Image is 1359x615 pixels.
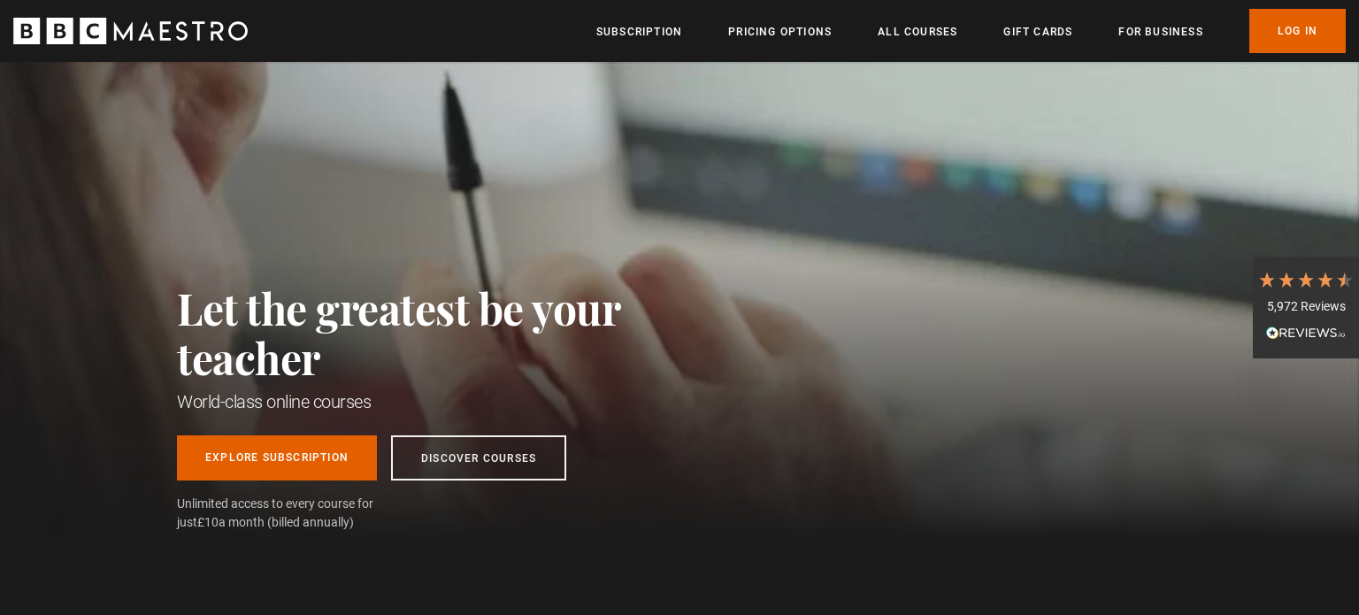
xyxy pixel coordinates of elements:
[197,515,219,529] span: £10
[1257,324,1355,345] div: Read All Reviews
[1257,270,1355,289] div: 4.7 Stars
[391,435,566,480] a: Discover Courses
[177,389,699,414] h1: World-class online courses
[177,283,699,382] h2: Let the greatest be your teacher
[1257,298,1355,316] div: 5,972 Reviews
[177,495,416,532] span: Unlimited access to every course for just a month (billed annually)
[1253,257,1359,359] div: 5,972 ReviewsRead All Reviews
[177,435,377,480] a: Explore Subscription
[1266,327,1346,339] img: REVIEWS.io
